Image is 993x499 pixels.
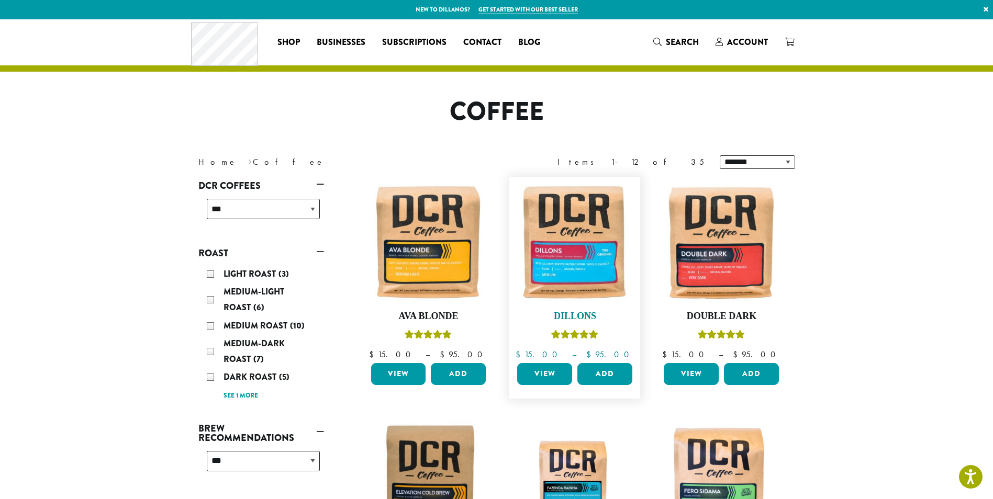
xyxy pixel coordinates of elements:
[516,349,525,360] span: $
[733,349,742,360] span: $
[516,349,562,360] bdi: 15.00
[279,371,289,383] span: (5)
[440,349,487,360] bdi: 95.00
[198,177,324,195] a: DCR Coffees
[253,353,264,365] span: (7)
[191,97,803,127] h1: Coffee
[586,349,634,360] bdi: 95.00
[405,328,452,344] div: Rated 5.00 out of 5
[515,311,635,322] h4: Dillons
[463,36,501,49] span: Contact
[431,363,486,385] button: Add
[290,320,305,332] span: (10)
[317,36,365,49] span: Businesses
[224,391,258,401] a: See 1 more
[724,363,779,385] button: Add
[369,349,416,360] bdi: 15.00
[369,182,489,359] a: Ava BlondeRated 5.00 out of 5
[224,268,278,280] span: Light Roast
[277,36,300,49] span: Shop
[662,349,671,360] span: $
[382,36,447,49] span: Subscriptions
[369,311,489,322] h4: Ava Blonde
[198,244,324,262] a: Roast
[224,320,290,332] span: Medium Roast
[666,36,699,48] span: Search
[198,156,237,167] a: Home
[719,349,723,360] span: –
[369,349,378,360] span: $
[198,156,481,168] nav: Breadcrumb
[661,182,782,302] img: Double-Dark-12oz-300x300.jpg
[371,363,426,385] a: View
[515,182,635,359] a: DillonsRated 5.00 out of 5
[664,363,719,385] a: View
[698,328,745,344] div: Rated 4.50 out of 5
[224,286,284,313] span: Medium-Light Roast
[727,36,768,48] span: Account
[198,195,324,232] div: DCR Coffees
[733,349,780,360] bdi: 95.00
[198,262,324,407] div: Roast
[645,33,707,51] a: Search
[224,371,279,383] span: Dark Roast
[278,268,289,280] span: (3)
[518,36,540,49] span: Blog
[577,363,632,385] button: Add
[198,447,324,484] div: Brew Recommendations
[662,349,709,360] bdi: 15.00
[478,5,578,14] a: Get started with our best seller
[368,182,488,302] img: Ava-Blonde-12oz-1-300x300.jpg
[248,152,252,168] span: ›
[586,349,595,360] span: $
[253,301,264,313] span: (6)
[224,337,285,365] span: Medium-Dark Roast
[426,349,430,360] span: –
[661,182,782,359] a: Double DarkRated 4.50 out of 5
[440,349,449,360] span: $
[515,182,635,302] img: Dillons-12oz-300x300.jpg
[572,349,576,360] span: –
[551,328,598,344] div: Rated 5.00 out of 5
[517,363,572,385] a: View
[198,419,324,447] a: Brew Recommendations
[661,311,782,322] h4: Double Dark
[557,156,704,168] div: Items 1-12 of 35
[269,34,308,51] a: Shop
